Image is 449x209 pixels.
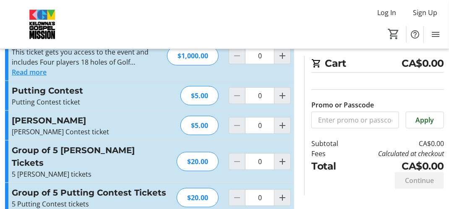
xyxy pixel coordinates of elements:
[245,47,274,64] input: Foursome Quantity
[377,8,396,18] span: Log In
[274,118,290,133] button: Increment by one
[180,116,219,135] div: $5.00
[274,88,290,104] button: Increment by one
[12,84,170,97] h3: Putting Contest
[311,159,350,173] td: Total
[386,26,401,42] button: Cart
[12,127,170,137] p: [PERSON_NAME] Contest ticket
[12,114,170,127] h3: [PERSON_NAME]
[245,117,274,134] input: Mulligan Quantity
[12,97,170,107] p: Putting Contest ticket
[350,149,444,159] td: Calculated at checkout
[177,188,219,207] div: $20.00
[415,115,434,125] span: Apply
[245,153,274,170] input: Group of 5 Mulligan Tickets Quantity
[406,6,444,19] button: Sign Up
[371,6,403,19] button: Log In
[245,87,274,104] input: Putting Contest Quantity
[406,112,444,128] button: Apply
[407,26,423,43] button: Help
[12,199,167,209] p: 5 Putting Contest tickets
[167,46,219,65] div: $1,000.00
[12,47,157,67] div: This ticket gets you access to the event and includes Four players 18 holes of Golf [PERSON_NAME]...
[274,190,290,206] button: Increment by one
[274,154,290,170] button: Increment by one
[245,189,274,206] input: Group of 5 Putting Contest Tickets Quantity
[311,138,350,149] td: Subtotal
[180,86,219,105] div: $5.00
[350,138,444,149] td: CA$0.00
[311,149,350,159] td: Fees
[177,152,219,171] div: $20.00
[12,144,167,169] h3: Group of 5 [PERSON_NAME] Tickets
[427,26,444,43] button: Menu
[12,186,167,199] h3: Group of 5 Putting Contest Tickets
[274,48,290,64] button: Increment by one
[311,100,374,110] label: Promo or Passcode
[5,3,80,45] img: Kelowna's Gospel Mission's Logo
[12,169,167,179] p: 5 [PERSON_NAME] tickets
[311,112,399,128] input: Enter promo or passcode
[350,159,444,173] td: CA$0.00
[402,56,444,71] span: CA$0.00
[12,67,47,77] button: Read more
[413,8,437,18] span: Sign Up
[311,56,444,73] h2: Cart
